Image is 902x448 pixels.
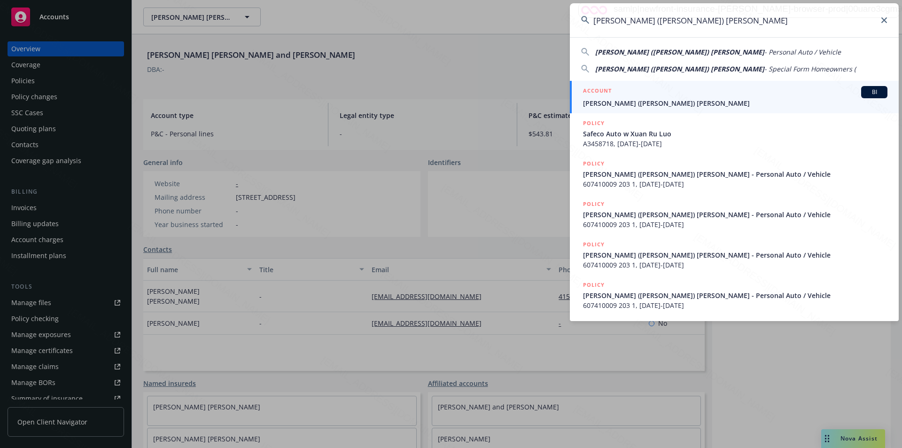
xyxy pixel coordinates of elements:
a: POLICY[PERSON_NAME] ([PERSON_NAME]) [PERSON_NAME] - Personal Auto / Vehicle607410009 203 1, [DATE... [570,154,899,194]
span: [PERSON_NAME] ([PERSON_NAME]) [PERSON_NAME] [595,47,764,56]
span: BI [865,88,884,96]
span: [PERSON_NAME] ([PERSON_NAME]) [PERSON_NAME] [583,98,887,108]
span: [PERSON_NAME] ([PERSON_NAME]) [PERSON_NAME] - Personal Auto / Vehicle [583,169,887,179]
a: POLICY[PERSON_NAME] ([PERSON_NAME]) [PERSON_NAME] - Personal Auto / Vehicle607410009 203 1, [DATE... [570,194,899,235]
input: Search... [570,3,899,37]
h5: ACCOUNT [583,86,612,97]
span: 607410009 203 1, [DATE]-[DATE] [583,260,887,270]
span: [PERSON_NAME] ([PERSON_NAME]) [PERSON_NAME] - Personal Auto / Vehicle [583,250,887,260]
a: POLICY[PERSON_NAME] ([PERSON_NAME]) [PERSON_NAME] - Personal Auto / Vehicle607410009 203 1, [DATE... [570,235,899,275]
h5: POLICY [583,159,605,168]
span: [PERSON_NAME] ([PERSON_NAME]) [PERSON_NAME] - Personal Auto / Vehicle [583,210,887,220]
h5: POLICY [583,240,605,249]
h5: POLICY [583,118,605,128]
span: [PERSON_NAME] ([PERSON_NAME]) [PERSON_NAME] - Personal Auto / Vehicle [583,291,887,300]
h5: POLICY [583,280,605,290]
span: - Special Form Homeowners ( [764,64,856,73]
a: POLICYSafeco Auto w Xuan Ru LuoA3458718, [DATE]-[DATE] [570,113,899,154]
span: 607410009 203 1, [DATE]-[DATE] [583,300,887,310]
h5: POLICY [583,199,605,209]
span: 607410009 203 1, [DATE]-[DATE] [583,220,887,229]
span: - Personal Auto / Vehicle [764,47,841,56]
a: POLICY[PERSON_NAME] ([PERSON_NAME]) [PERSON_NAME] - Personal Auto / Vehicle607410009 203 1, [DATE... [570,275,899,315]
span: A3458718, [DATE]-[DATE] [583,139,887,149]
span: 607410009 203 1, [DATE]-[DATE] [583,179,887,189]
span: [PERSON_NAME] ([PERSON_NAME]) [PERSON_NAME] [595,64,764,73]
span: Safeco Auto w Xuan Ru Luo [583,129,887,139]
a: ACCOUNTBI[PERSON_NAME] ([PERSON_NAME]) [PERSON_NAME] [570,81,899,113]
